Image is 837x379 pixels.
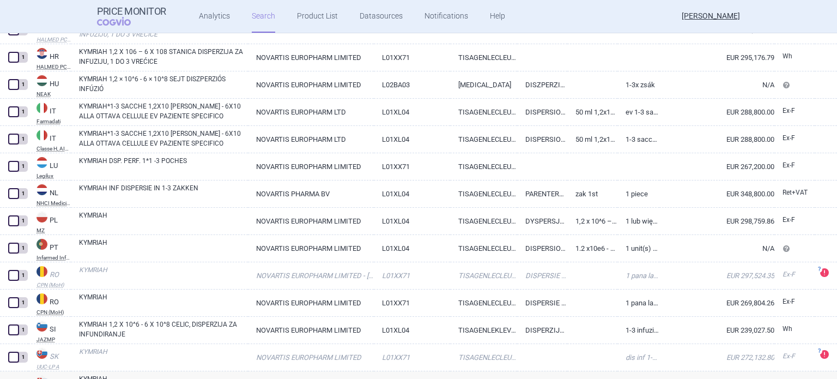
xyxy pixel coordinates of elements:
[79,47,248,67] a: KYMRIAH 1,2 X 106 – 6 X 108 STANICA DISPERZIJA ZA INFUZIJU, 1 DO 3 VREĆICE
[783,161,795,169] span: Ex-factory price
[18,324,28,335] div: 1
[37,103,47,113] img: Italy
[79,292,248,312] a: KYMRIAH
[816,348,822,354] span: ?
[783,216,795,224] span: Ex-factory price
[374,344,451,371] a: L01XX71
[374,126,451,153] a: L01XL04
[450,262,517,289] a: TISAGENLECLEUCEL
[450,126,517,153] a: TISAGENLECLEUCEL
[37,173,71,179] abbr: Legilux — List of medicinal products published by the Official Journal of the Grand Duchy of Luxe...
[617,262,659,289] a: 1 pana la 3 pungi de perfuzare (in fuctie de pacient, pana la max. 50 ml)
[28,183,71,206] a: NLNLNHCI Medicijnkosten
[567,208,617,234] a: 1,2 x 10^6 – 6 x 10^8 [PERSON_NAME]
[28,101,71,124] a: ITITFarmadati
[374,208,451,234] a: L01XL04
[617,344,659,371] a: dis inf 1-3 (vak etylénvinylacetátový (EVA))
[37,293,47,304] img: Romania
[374,71,451,98] a: L02BA03
[450,71,517,98] a: [MEDICAL_DATA]
[617,181,659,207] a: 1 piece
[820,350,833,359] a: ?
[617,99,659,125] a: EV 1-3 SACCHE
[37,255,71,261] abbr: Infarmed Infomed — Infomed - medicinal products database, published by Infarmed, National Authori...
[18,134,28,145] div: 1
[659,71,774,98] a: N/A
[248,126,373,153] a: NOVARTIS EUROPHARM LTD
[783,107,795,115] span: Ex-factory price
[37,228,71,233] abbr: MZ — List of reimbursed medicinal products published by the Ministry of Health, Poland.
[450,290,517,316] a: TISAGENLECLEUCEL
[659,181,774,207] a: EUR 348,800.00
[18,79,28,90] div: 1
[79,129,248,148] a: KYMRIAH*1-3 SACCHE 1,2X10 [PERSON_NAME] - 6X10 ALLA OTTAVA CELLULE EV PAZIENTE SPECIFICO
[28,129,71,152] a: ITITClasse H, AIFA
[774,348,815,365] a: Ex-F
[783,189,808,196] span: Retail price with VAT
[248,71,373,98] a: NOVARTIS EUROPHARM LIMITED
[659,290,774,316] a: EUR 269,804.26
[28,292,71,315] a: ROROCPN (MoH)
[37,92,71,97] abbr: NEAK — PUPHA database published by the National Health Insurance Fund of Hungary.
[248,262,373,289] a: NOVARTIS EUROPHARM LIMITED - [GEOGRAPHIC_DATA]
[37,310,71,315] abbr: CPN (MoH) — Public Catalog - List of maximum prices for international purposes. Official versions...
[517,71,567,98] a: DISZPERZIÓ INFÚZIÓHOZ
[79,210,248,230] a: KYMRIAH
[774,185,815,201] a: Ret+VAT
[517,126,567,153] a: DISPERSIONE
[79,101,248,121] a: KYMRIAH*1-3 SACCHE 1,2X10 [PERSON_NAME] - 6X10 ALLA OTTAVA CELLULE EV PAZIENTE SPECIFICO
[659,344,774,371] a: EUR 272,132.80
[659,235,774,262] a: N/A
[18,161,28,172] div: 1
[18,188,28,199] div: 1
[37,282,71,288] abbr: CPN (MoH) — Public Catalog - List of maximum prices for international purposes. Official versions...
[450,44,517,71] a: TISAGENLECLEUCEL
[79,74,248,94] a: KYMRIAH 1,2 × 10^6 - 6 × 10^8 SEJT DISZPERZIÓS INFÚZIÓ
[28,74,71,97] a: HUHUNEAK
[820,268,833,277] a: ?
[37,348,47,359] img: Slovakia
[37,48,47,59] img: Croatia
[374,153,451,180] a: L01XX71
[517,208,567,234] a: DYSPERSJA DO INFUZJI
[659,208,774,234] a: EUR 298,759.86
[774,49,815,65] a: Wh
[659,317,774,344] a: EUR 239,027.50
[97,17,146,26] span: COGVIO
[37,184,47,195] img: Netherlands
[248,153,373,180] a: NOVARTIS EUROPHARM LIMITED
[659,99,774,125] a: EUR 288,800.00
[18,215,28,226] div: 1
[517,99,567,125] a: DISPERSIONE
[28,210,71,233] a: PLPLMZ
[517,181,567,207] a: PARENTERAAL
[18,297,28,308] div: 1
[450,208,517,234] a: TISAGENLECLEUCELUM
[374,290,451,316] a: L01XX71
[774,321,815,338] a: Wh
[37,321,47,332] img: Slovenia
[374,262,451,289] a: L01XX71
[517,290,567,316] a: DISPERSIE PERF.
[774,267,815,283] a: Ex-F
[774,130,815,147] a: Ex-F
[248,290,373,316] a: NOVARTIS EUROPHARM LIMITED
[450,181,517,207] a: TISAGENLECLEUCEL
[567,181,617,207] a: ZAK 1ST
[567,235,617,262] a: 1.2 x10e6 - 6 x10e8 células
[37,337,71,342] abbr: JAZMP — List of medicinal products published by the Public Agency of the Republic of Slovenia for...
[37,266,47,277] img: Romania
[659,153,774,180] a: EUR 267,200.00
[659,262,774,289] a: EUR 297,524.35
[617,126,659,153] a: 1-3 sacche 1,2x10 [PERSON_NAME] - 6x10 alla ottava cellule EV paziente specifico
[248,208,373,234] a: NOVARTIS EUROPHARM LIMITED
[79,347,248,366] a: KYMRIAH
[28,238,71,261] a: PTPTInfarmed Infomed
[37,130,47,141] img: Italy
[18,106,28,117] div: 1
[374,235,451,262] a: L01XL04
[450,235,517,262] a: TISAGENLECLEUCEL
[37,64,71,70] abbr: HALMED PCL SUMMARY — List of medicines with an established maximum wholesale price published by t...
[28,47,71,70] a: HRHRHALMED PCL SUMMARY
[617,208,659,234] a: 1 lub więcej worków infuzyjnych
